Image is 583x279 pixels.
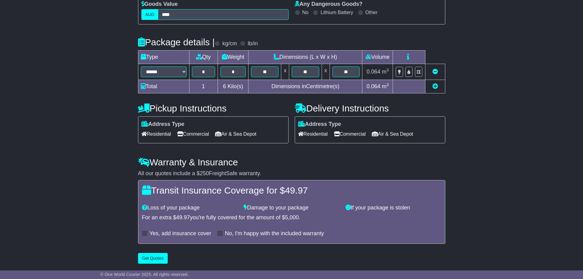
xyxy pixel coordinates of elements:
div: All our quotes include a $ FreightSafe warranty. [138,170,445,177]
div: If your package is stolen [342,205,444,211]
span: 49.97 [176,214,190,221]
h4: Package details | [138,37,215,47]
td: Total [138,80,189,93]
span: 0.064 [367,69,380,75]
td: Qty [189,51,218,64]
td: Type [138,51,189,64]
td: x [281,64,289,80]
label: Address Type [298,121,341,128]
span: m [382,83,389,89]
h4: Transit Insurance Coverage for $ [142,185,441,195]
label: AUD [141,9,159,20]
h4: Warranty & Insurance [138,157,445,167]
span: © One World Courier 2025. All rights reserved. [100,272,189,277]
td: Kilo(s) [218,80,249,93]
span: 250 [200,170,209,176]
label: No [302,9,308,15]
div: Loss of your package [139,205,241,211]
td: Volume [362,51,393,64]
span: Residential [298,129,328,139]
button: Get Quotes [138,253,168,264]
label: Other [365,9,378,15]
a: Add new item [432,83,438,89]
label: Goods Value [141,1,178,8]
label: Lithium Battery [320,9,353,15]
span: 0.064 [367,83,380,89]
span: 6 [223,83,226,89]
span: m [382,69,389,75]
td: Weight [218,51,249,64]
label: Any Dangerous Goods? [295,1,363,8]
a: Remove this item [432,69,438,75]
h4: Pickup Instructions [138,103,289,113]
span: Air & Sea Depot [215,129,256,139]
label: Address Type [141,121,185,128]
span: 49.97 [285,185,308,195]
span: 5,000 [285,214,299,221]
label: Yes, add insurance cover [150,230,211,237]
label: lb/in [248,40,258,47]
td: 1 [189,80,218,93]
span: Residential [141,129,171,139]
span: Air & Sea Depot [372,129,413,139]
label: No, I'm happy with the included warranty [225,230,324,237]
sup: 3 [387,68,389,72]
td: Dimensions (L x W x H) [249,51,362,64]
sup: 3 [387,82,389,87]
div: For an extra $ you're fully covered for the amount of $ . [142,214,441,221]
label: kg/cm [222,40,237,47]
td: Dimensions in Centimetre(s) [249,80,362,93]
span: Commercial [334,129,366,139]
span: Commercial [177,129,209,139]
td: x [322,64,330,80]
h4: Delivery Instructions [295,103,445,113]
div: Damage to your package [241,205,342,211]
